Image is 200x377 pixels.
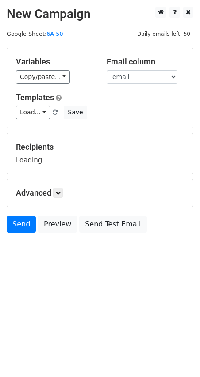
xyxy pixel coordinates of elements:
[16,57,93,67] h5: Variables
[79,216,146,233] a: Send Test Email
[16,93,54,102] a: Templates
[16,142,184,165] div: Loading...
[38,216,77,233] a: Preview
[16,142,184,152] h5: Recipients
[134,30,193,37] a: Daily emails left: 50
[134,29,193,39] span: Daily emails left: 50
[7,216,36,233] a: Send
[46,30,63,37] a: 6A-50
[16,106,50,119] a: Load...
[107,57,184,67] h5: Email column
[64,106,87,119] button: Save
[7,30,63,37] small: Google Sheet:
[16,70,70,84] a: Copy/paste...
[7,7,193,22] h2: New Campaign
[16,188,184,198] h5: Advanced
